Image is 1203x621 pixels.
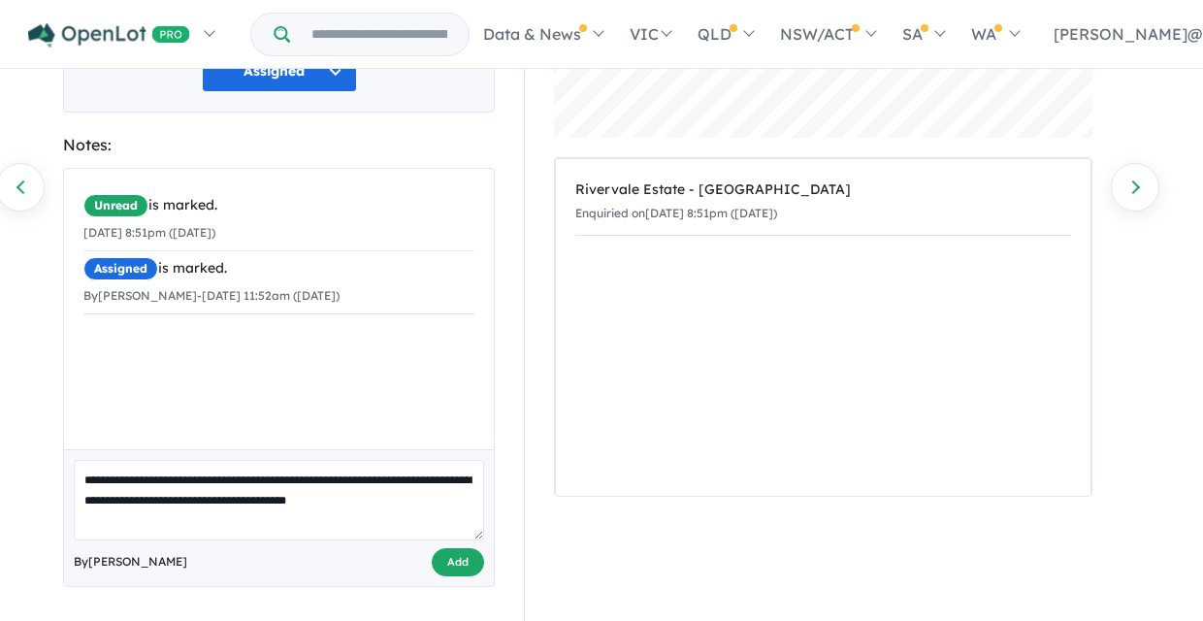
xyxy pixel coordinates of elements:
span: Unread [83,194,148,217]
img: Openlot PRO Logo White [28,23,190,48]
div: is marked. [83,257,474,280]
span: By [PERSON_NAME] [74,552,187,572]
button: Assigned [202,50,357,92]
button: Add [432,548,484,576]
div: is marked. [83,194,474,217]
div: Notes: [63,132,495,158]
span: Assigned [83,257,158,280]
div: Rivervale Estate - [GEOGRAPHIC_DATA] [575,179,1071,202]
small: [DATE] 8:51pm ([DATE]) [83,225,215,240]
input: Try estate name, suburb, builder or developer [294,14,465,55]
small: By [PERSON_NAME] - [DATE] 11:52am ([DATE]) [83,288,340,303]
small: Enquiried on [DATE] 8:51pm ([DATE]) [575,206,777,220]
a: Rivervale Estate - [GEOGRAPHIC_DATA]Enquiried on[DATE] 8:51pm ([DATE]) [575,169,1071,236]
